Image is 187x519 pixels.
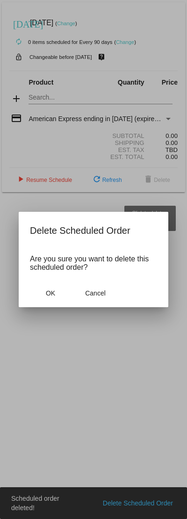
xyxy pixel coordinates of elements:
[30,223,157,238] h2: Delete Scheduled Order
[46,289,55,297] span: OK
[30,285,71,302] button: Close dialog
[85,289,106,297] span: Cancel
[75,285,116,302] button: Close dialog
[30,255,157,272] p: Are you sure you want to delete this scheduled order?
